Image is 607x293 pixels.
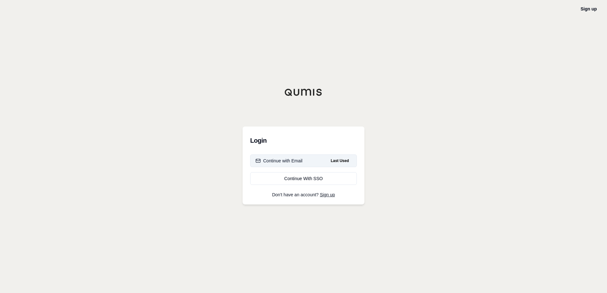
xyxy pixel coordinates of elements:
[250,192,357,197] p: Don't have an account?
[256,175,351,182] div: Continue With SSO
[250,154,357,167] button: Continue with EmailLast Used
[250,134,357,147] h3: Login
[250,172,357,185] a: Continue With SSO
[256,158,303,164] div: Continue with Email
[284,88,323,96] img: Qumis
[581,6,597,11] a: Sign up
[320,192,335,197] a: Sign up
[328,157,351,165] span: Last Used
